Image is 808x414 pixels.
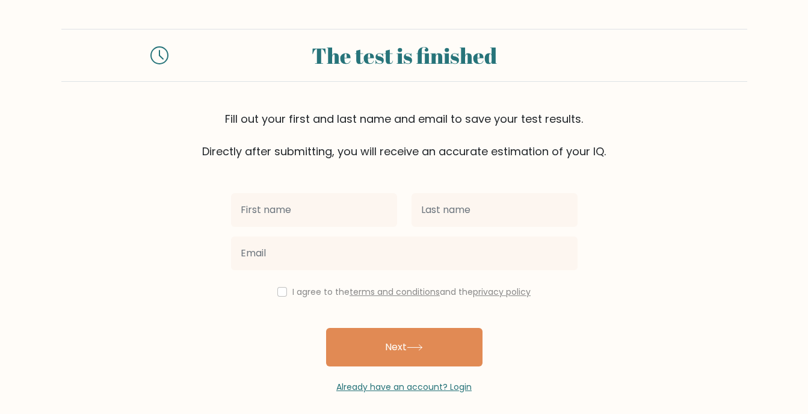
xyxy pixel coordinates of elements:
label: I agree to the and the [292,286,531,298]
button: Next [326,328,483,366]
div: Fill out your first and last name and email to save your test results. Directly after submitting,... [61,111,747,159]
input: Email [231,236,578,270]
a: Already have an account? Login [336,381,472,393]
a: privacy policy [473,286,531,298]
input: First name [231,193,397,227]
input: Last name [412,193,578,227]
div: The test is finished [183,39,626,72]
a: terms and conditions [350,286,440,298]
